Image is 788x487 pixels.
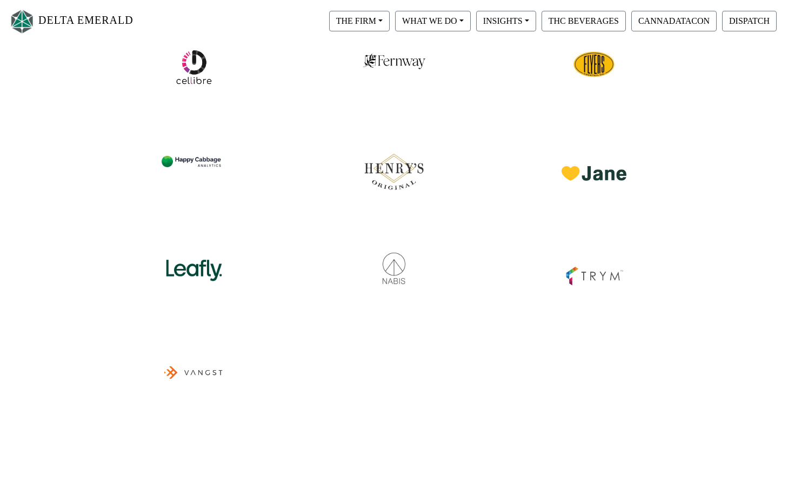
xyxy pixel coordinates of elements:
button: INSIGHTS [476,11,536,31]
button: DISPATCH [722,11,777,31]
img: nabis [362,241,426,286]
button: CANNADATACON [631,11,717,31]
img: jane [562,139,626,181]
img: cellibre [175,48,213,86]
img: vangst [162,337,226,405]
button: WHAT WE DO [395,11,471,31]
img: trym [562,241,626,289]
button: THE FIRM [329,11,390,31]
img: leafly [162,241,226,286]
a: DELTA EMERALD [9,4,133,38]
a: DISPATCH [719,16,779,25]
img: fernway [363,43,425,70]
button: THC BEVERAGES [542,11,626,31]
img: Logo [9,7,36,36]
a: THC BEVERAGES [539,16,629,25]
img: hca [162,139,226,179]
img: cellibre [572,43,616,86]
a: CANNADATACON [629,16,719,25]
img: henrys [360,137,428,194]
